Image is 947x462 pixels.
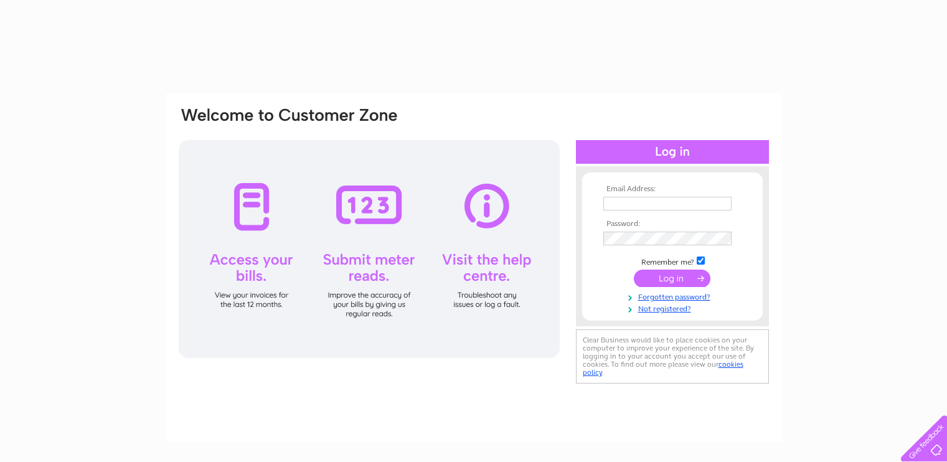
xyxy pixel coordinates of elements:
[634,270,710,287] input: Submit
[603,290,745,302] a: Forgotten password?
[600,255,745,267] td: Remember me?
[576,329,769,384] div: Clear Business would like to place cookies on your computer to improve your experience of the sit...
[600,220,745,229] th: Password:
[583,360,743,377] a: cookies policy
[600,185,745,194] th: Email Address:
[603,302,745,314] a: Not registered?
